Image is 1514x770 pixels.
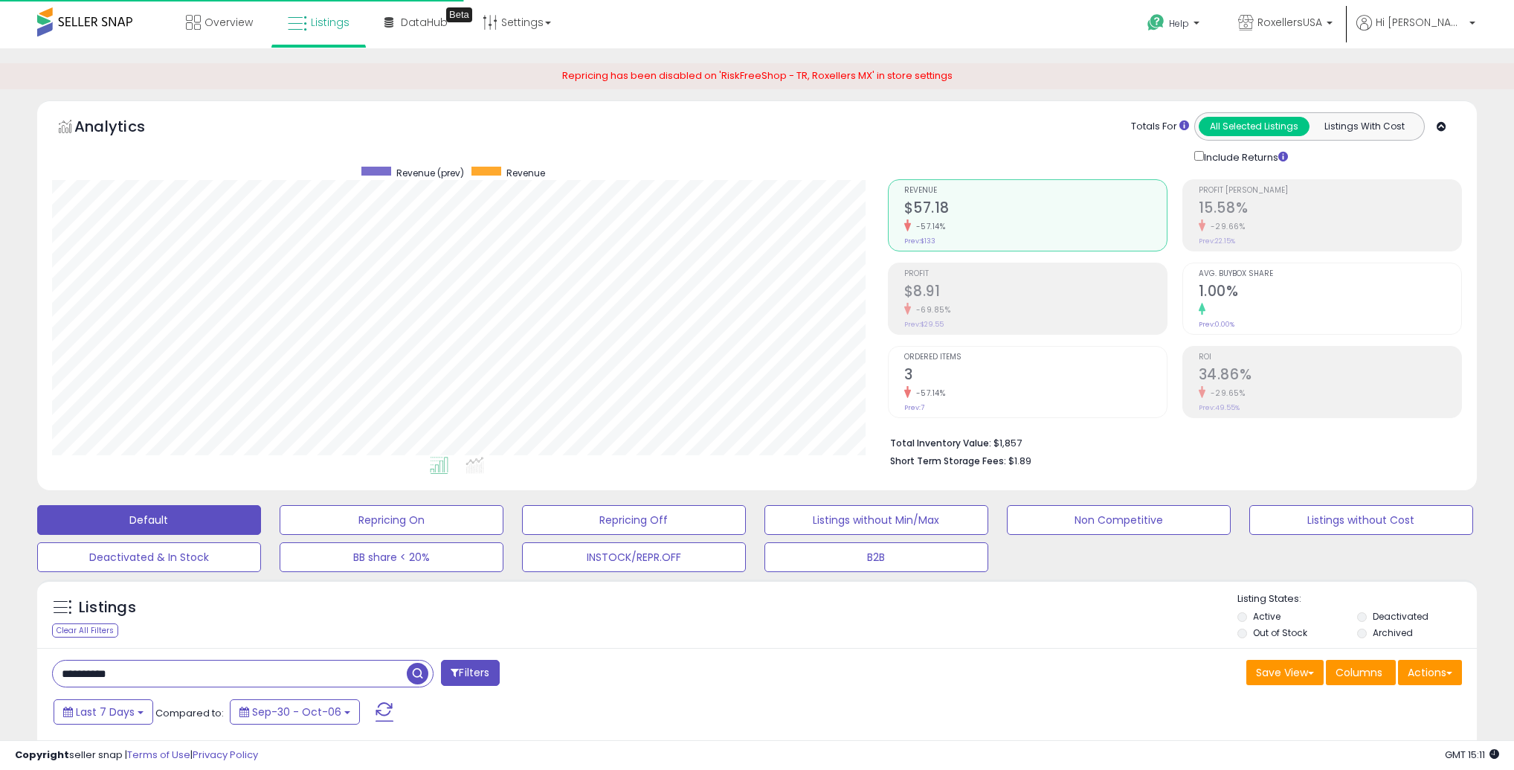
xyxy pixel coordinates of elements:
[311,15,349,30] span: Listings
[1257,15,1322,30] span: RoxellersUSA
[1253,626,1307,639] label: Out of Stock
[1199,283,1461,303] h2: 1.00%
[911,388,946,399] small: -57.14%
[74,116,174,141] h5: Analytics
[904,199,1167,219] h2: $57.18
[522,505,746,535] button: Repricing Off
[764,505,988,535] button: Listings without Min/Max
[904,283,1167,303] h2: $8.91
[1373,626,1413,639] label: Archived
[1199,403,1240,412] small: Prev: 49.55%
[1237,592,1477,606] p: Listing States:
[904,270,1167,278] span: Profit
[506,167,545,179] span: Revenue
[1326,660,1396,685] button: Columns
[204,15,253,30] span: Overview
[1336,665,1382,680] span: Columns
[15,748,69,762] strong: Copyright
[904,366,1167,386] h2: 3
[1356,15,1475,48] a: Hi [PERSON_NAME]
[1199,320,1234,329] small: Prev: 0.00%
[1007,505,1231,535] button: Non Competitive
[1249,505,1473,535] button: Listings without Cost
[1205,388,1246,399] small: -29.65%
[890,437,991,449] b: Total Inventory Value:
[1199,187,1461,195] span: Profit [PERSON_NAME]
[127,748,190,762] a: Terms of Use
[1131,120,1189,134] div: Totals For
[1199,353,1461,362] span: ROI
[54,699,153,725] button: Last 7 Days
[15,748,258,763] div: seller snap | |
[890,455,1006,467] b: Short Term Storage Fees:
[1309,117,1420,136] button: Listings With Cost
[446,7,472,22] div: Tooltip anchor
[1183,148,1306,165] div: Include Returns
[280,542,503,572] button: BB share < 20%
[1246,660,1324,685] button: Save View
[1344,738,1462,752] div: Displaying 1 to 1 of 1 items
[396,167,464,179] span: Revenue (prev)
[37,542,261,572] button: Deactivated & In Stock
[79,597,136,618] h5: Listings
[1135,2,1214,48] a: Help
[252,705,341,719] span: Sep-30 - Oct-06
[52,623,118,638] div: Clear All Filters
[904,237,935,246] small: Prev: $133
[1253,610,1281,623] label: Active
[562,68,953,83] span: Repricing has been disabled on 'RiskFreeShop - TR, Roxellers MX' in store settings
[193,748,258,762] a: Privacy Policy
[1199,199,1461,219] h2: 15.58%
[76,705,135,719] span: Last 7 Days
[764,542,988,572] button: B2B
[155,706,224,720] span: Compared to:
[37,505,261,535] button: Default
[1199,237,1235,246] small: Prev: 22.15%
[1199,366,1461,386] h2: 34.86%
[890,433,1452,451] li: $1,857
[1199,117,1310,136] button: All Selected Listings
[1008,454,1031,468] span: $1.89
[904,353,1167,362] span: Ordered Items
[522,542,746,572] button: INSTOCK/REPR.OFF
[1376,15,1465,30] span: Hi [PERSON_NAME]
[1205,221,1246,232] small: -29.66%
[911,221,946,232] small: -57.14%
[1199,270,1461,278] span: Avg. Buybox Share
[904,403,924,412] small: Prev: 7
[904,187,1167,195] span: Revenue
[230,699,360,725] button: Sep-30 - Oct-06
[1147,13,1165,32] i: Get Help
[1373,610,1428,623] label: Deactivated
[441,660,499,686] button: Filters
[1445,748,1499,762] span: 2025-10-14 15:11 GMT
[911,304,951,315] small: -69.85%
[904,320,944,329] small: Prev: $29.55
[280,505,503,535] button: Repricing On
[1169,17,1189,30] span: Help
[1398,660,1462,685] button: Actions
[401,15,448,30] span: DataHub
